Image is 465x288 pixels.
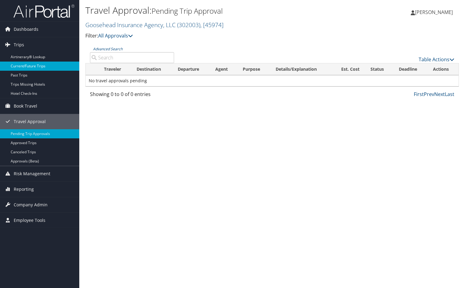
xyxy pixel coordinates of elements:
[210,63,237,75] th: Agent
[434,91,445,98] a: Next
[85,21,224,29] a: Goosehead Insurance Agency, LLC
[14,166,50,181] span: Risk Management
[424,91,434,98] a: Prev
[237,63,270,75] th: Purpose
[131,63,172,75] th: Destination: activate to sort column ascending
[152,6,223,16] small: Pending Trip Approval
[172,63,210,75] th: Departure: activate to sort column ascending
[14,213,45,228] span: Employee Tools
[13,4,74,18] img: airportal-logo.png
[14,197,48,212] span: Company Admin
[414,91,424,98] a: First
[14,182,34,197] span: Reporting
[270,63,331,75] th: Details/Explanation
[331,63,365,75] th: Est. Cost: activate to sort column ascending
[14,37,24,52] span: Trips
[411,3,459,21] a: [PERSON_NAME]
[419,56,454,63] a: Table Actions
[177,21,200,29] span: ( 302003 )
[93,46,123,52] a: Advanced Search
[86,75,459,86] td: No travel approvals pending
[90,52,174,63] input: Advanced Search
[85,4,334,17] h1: Travel Approval:
[14,114,46,129] span: Travel Approval
[14,98,37,114] span: Book Travel
[90,91,174,101] div: Showing 0 to 0 of 0 entries
[200,21,224,29] span: , [ 45974 ]
[415,9,453,16] span: [PERSON_NAME]
[98,63,131,75] th: Traveler: activate to sort column ascending
[365,63,393,75] th: Status: activate to sort column ascending
[445,91,454,98] a: Last
[427,63,459,75] th: Actions
[85,32,334,40] p: Filter:
[14,22,38,37] span: Dashboards
[98,32,133,39] a: All Approvals
[393,63,427,75] th: Deadline: activate to sort column descending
